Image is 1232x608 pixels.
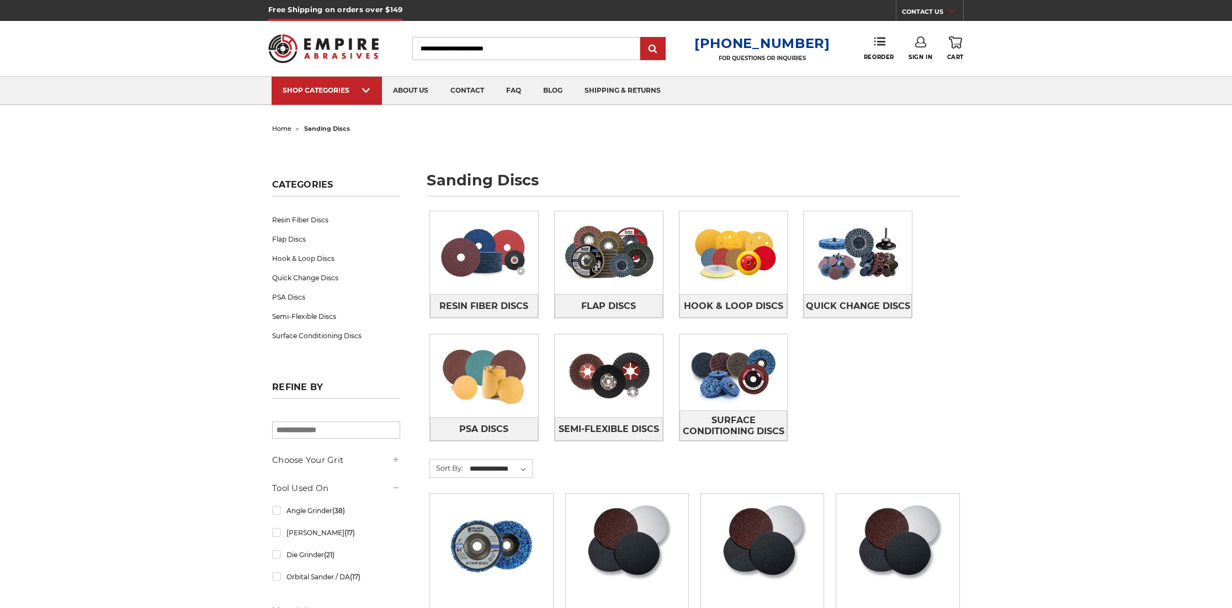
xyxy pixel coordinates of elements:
span: Quick Change Discs [806,297,910,316]
span: Cart [947,54,964,61]
a: [PHONE_NUMBER] [694,35,830,51]
img: Quick Change Discs [804,215,912,291]
a: contact [439,77,495,105]
span: PSA Discs [459,420,508,439]
a: Resin Fiber Discs [272,210,400,230]
span: Flap Discs [581,297,636,316]
img: Resin Fiber Discs [430,215,538,291]
a: about us [382,77,439,105]
img: Silicon Carbide 8" Hook & Loop Edger Discs [582,502,672,590]
span: (21) [324,551,334,559]
div: SHOP CATEGORIES [283,86,371,94]
a: CONTACT US [902,6,963,21]
a: Cart [947,36,964,61]
a: Reorder [864,36,894,60]
a: Quick Change Discs [272,268,400,287]
input: Submit [642,38,664,60]
a: home [272,125,291,132]
a: Surface Conditioning Discs [679,410,788,441]
span: Reorder [864,54,894,61]
span: Sign In [909,54,932,61]
select: Sort By: [468,461,532,477]
img: Semi-Flexible Discs [555,338,663,414]
a: Angle Grinder [272,501,400,520]
h1: sanding discs [427,173,960,196]
a: Resin Fiber Discs [430,294,538,318]
span: (38) [332,506,345,515]
span: Resin Fiber Discs [439,297,528,316]
img: 4" x 5/8" easy strip and clean discs [447,502,535,590]
a: PSA Discs [430,417,538,441]
a: blog [532,77,573,105]
a: Hook & Loop Discs [679,294,788,318]
a: Hook & Loop Discs [272,249,400,268]
img: Silicon Carbide 6" Hook & Loop Edger Discs [853,502,943,590]
a: Die Grinder [272,545,400,564]
img: Flap Discs [555,215,663,291]
span: Semi-Flexible Discs [559,420,659,439]
span: Hook & Loop Discs [684,297,783,316]
span: (17) [350,573,360,581]
img: Empire Abrasives [268,27,379,70]
a: Semi-Flexible Discs [555,417,663,441]
span: Surface Conditioning Discs [680,411,787,441]
h5: Refine by [272,382,400,399]
a: Orbital Sander / DA [272,567,400,586]
a: Surface Conditioning Discs [272,326,400,345]
img: Surface Conditioning Discs [679,334,788,410]
a: [PERSON_NAME] [272,523,400,542]
h5: Choose Your Grit [272,454,400,467]
img: Hook & Loop Discs [679,215,788,291]
a: shipping & returns [573,77,672,105]
h5: Categories [272,179,400,196]
p: FOR QUESTIONS OR INQUIRIES [694,55,830,62]
a: Quick Change Discs [804,294,912,318]
a: Flap Discs [555,294,663,318]
a: Semi-Flexible Discs [272,307,400,326]
span: (17) [344,529,355,537]
h5: Tool Used On [272,482,400,495]
span: sanding discs [304,125,350,132]
a: faq [495,77,532,105]
img: PSA Discs [430,338,538,414]
img: Silicon Carbide 7" Hook & Loop Edger Discs [718,502,807,590]
a: Flap Discs [272,230,400,249]
label: Sort By: [430,460,463,476]
a: PSA Discs [272,287,400,307]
